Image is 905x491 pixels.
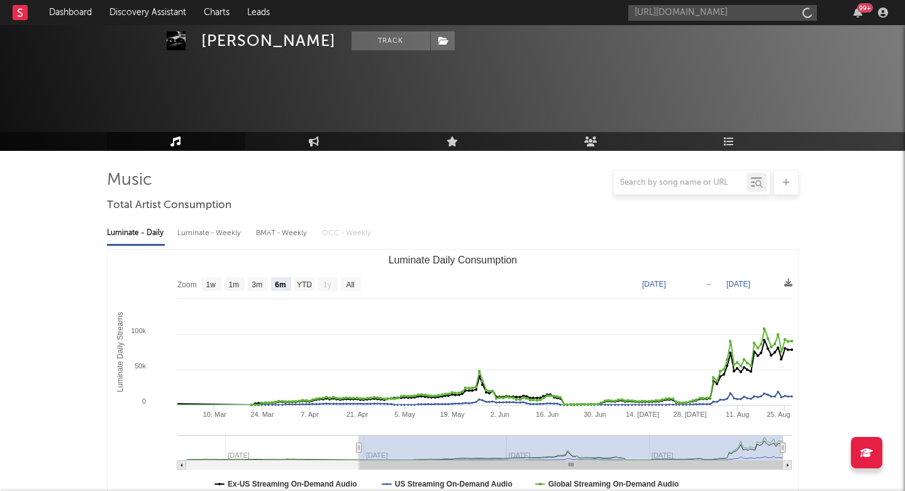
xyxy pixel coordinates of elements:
button: Track [352,31,430,50]
text: → [705,280,713,289]
text: 16. Jun [536,411,558,418]
button: 99+ [853,8,862,18]
text: 1y [323,280,331,289]
text: 50k [135,362,146,370]
text: 0 [142,397,145,405]
text: 1m [228,280,239,289]
text: 3m [252,280,262,289]
text: 28. [DATE] [673,411,706,418]
text: 30. Jun [583,411,606,418]
div: 99 + [857,3,873,13]
div: [PERSON_NAME] [201,31,336,50]
text: Luminate Daily Consumption [388,255,517,265]
text: 5. May [394,411,416,418]
text: Ex-US Streaming On-Demand Audio [228,480,357,488]
text: YTD [296,280,311,289]
text: 100k [131,327,146,334]
text: 6m [275,280,286,289]
span: Total Artist Consumption [107,198,231,213]
text: 14. [DATE] [626,411,659,418]
text: 11. Aug [725,411,748,418]
text: Zoom [177,280,197,289]
text: 19. May [440,411,465,418]
div: BMAT - Weekly [256,223,309,244]
text: Global Streaming On-Demand Audio [548,480,679,488]
text: 25. Aug [767,411,790,418]
text: 2. Jun [490,411,509,418]
input: Search by song name or URL [614,178,747,188]
div: Luminate - Daily [107,223,165,244]
text: 21. Apr [346,411,368,418]
text: 10. Mar [203,411,226,418]
text: 7. Apr [301,411,319,418]
input: Search for artists [628,5,817,21]
text: 24. Mar [250,411,274,418]
text: [DATE] [642,280,666,289]
text: Luminate Daily Streams [115,312,124,392]
div: Luminate - Weekly [177,223,243,244]
text: US Streaming On-Demand Audio [394,480,512,488]
text: 1w [206,280,216,289]
text: [DATE] [726,280,750,289]
text: All [346,280,354,289]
